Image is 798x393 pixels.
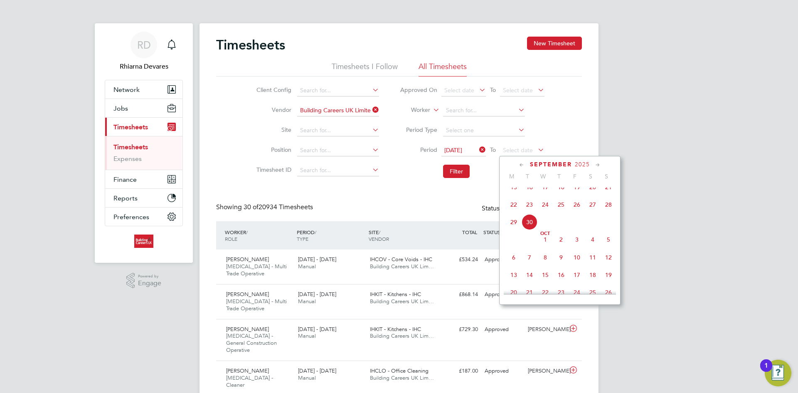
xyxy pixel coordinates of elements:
span: 20 [585,179,601,195]
button: Open Resource Center, 1 new notification [765,360,791,386]
input: Search for... [297,125,379,136]
span: 2 [553,232,569,247]
span: 11 [585,250,601,265]
span: Jobs [113,104,128,112]
span: To [488,144,498,155]
label: Worker [393,106,430,114]
span: 7 [522,250,537,265]
span: 6 [506,250,522,265]
button: Filter [443,165,470,178]
a: Expenses [113,155,142,163]
div: £187.00 [438,364,481,378]
span: IHKIT - Kitchens - IHC [370,291,421,298]
span: / [246,229,248,235]
span: TOTAL [462,229,477,235]
span: 17 [537,179,553,195]
span: [PERSON_NAME] [226,326,269,333]
span: [DATE] [444,146,462,154]
div: SITE [367,225,438,246]
span: Select date [503,87,533,94]
span: Manual [298,332,316,339]
div: [PERSON_NAME] [525,364,568,378]
span: 30 [522,214,537,230]
span: 10 [569,250,585,265]
span: Building Careers UK Lim… [370,298,434,305]
button: Finance [105,170,182,188]
span: TYPE [297,235,308,242]
span: Select date [444,87,474,94]
div: 1 [764,366,768,376]
span: / [315,229,316,235]
span: [DATE] - [DATE] [298,291,336,298]
span: 27 [585,197,601,213]
span: Timesheets [113,123,148,131]
span: [DATE] - [DATE] [298,367,336,374]
span: IHKIT - Kitchens - IHC [370,326,421,333]
input: Search for... [443,105,525,116]
span: 24 [537,197,553,213]
span: 15 [537,267,553,283]
div: Approved [481,323,525,336]
div: £868.14 [438,288,481,302]
span: [MEDICAL_DATA] - Cleaner [226,374,273,388]
span: [DATE] - [DATE] [298,256,336,263]
button: Reports [105,189,182,207]
span: 12 [601,250,616,265]
span: 28 [601,197,616,213]
div: Showing [216,203,315,212]
span: Engage [138,280,161,287]
span: 13 [506,267,522,283]
label: Vendor [254,106,291,114]
span: To [488,84,498,95]
label: Site [254,126,291,133]
div: Status [482,203,565,215]
span: 22 [537,284,553,300]
div: Approved [481,253,525,267]
span: Building Careers UK Lim… [370,263,434,270]
img: buildingcareersuk-logo-retina.png [134,235,153,248]
label: Period Type [400,126,437,133]
span: 25 [585,284,601,300]
span: 16 [553,267,569,283]
label: Approved On [400,86,437,94]
input: Search for... [297,165,379,176]
button: Preferences [105,208,182,226]
a: Powered byEngage [126,273,162,289]
span: 20934 Timesheets [244,203,313,211]
label: Client Config [254,86,291,94]
span: 23 [522,197,537,213]
input: Search for... [297,105,379,116]
span: 29 [506,214,522,230]
span: T [551,173,567,180]
span: 26 [569,197,585,213]
button: New Timesheet [527,37,582,50]
span: Reports [113,194,138,202]
span: IHCLO - Office Cleaning [370,367,429,374]
span: 15 [506,179,522,195]
span: Building Careers UK Lim… [370,332,434,339]
span: 17 [569,267,585,283]
span: IHCOV - Core Voids - IHC [370,256,432,263]
span: 20 [506,284,522,300]
span: [MEDICAL_DATA] - Multi Trade Operative [226,298,287,312]
span: 8 [537,250,553,265]
div: Approved [481,364,525,378]
span: 1 [537,232,553,247]
a: Go to home page [105,235,183,248]
label: Position [254,146,291,153]
li: All Timesheets [419,62,467,77]
span: 5 [601,232,616,247]
span: 14 [522,267,537,283]
input: Search for... [297,85,379,96]
span: 25 [553,197,569,213]
span: Manual [298,263,316,270]
label: Timesheet ID [254,166,291,173]
span: 18 [553,179,569,195]
span: S [583,173,598,180]
span: ROLE [225,235,237,242]
span: 21 [522,284,537,300]
span: [MEDICAL_DATA] - General Construction Operative [226,332,277,353]
span: / [379,229,380,235]
button: Jobs [105,99,182,117]
div: Timesheets [105,136,182,170]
